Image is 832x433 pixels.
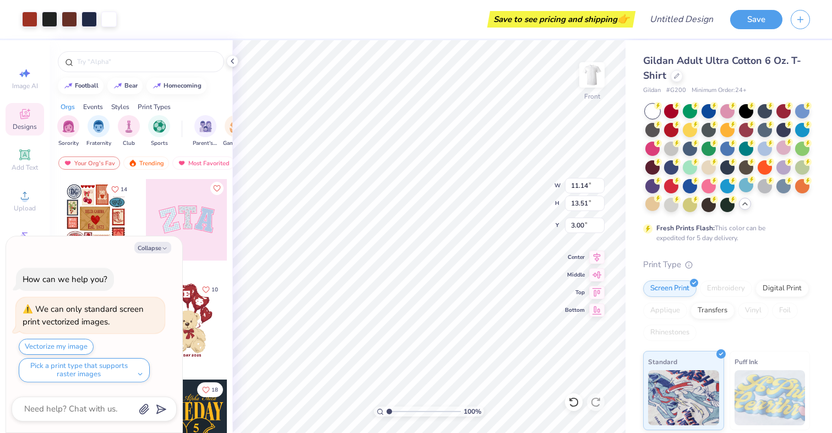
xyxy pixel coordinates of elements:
span: Top [565,289,585,296]
input: Untitled Design [641,8,722,30]
span: Add Text [12,163,38,172]
span: 14 [121,187,127,192]
div: homecoming [164,83,202,89]
span: Club [123,139,135,148]
div: filter for Game Day [223,115,248,148]
span: Minimum Order: 24 + [692,86,747,95]
div: Print Types [138,102,171,112]
div: football [75,83,99,89]
span: Game Day [223,139,248,148]
span: 👉 [617,12,629,25]
div: Foil [772,302,798,319]
div: Applique [643,302,687,319]
img: Sorority Image [62,120,75,133]
button: filter button [193,115,218,148]
div: filter for Sorority [57,115,79,148]
button: filter button [86,115,111,148]
div: Embroidery [700,280,752,297]
button: homecoming [146,78,206,94]
span: Gildan [643,86,661,95]
div: Save to see pricing and shipping [490,11,633,28]
div: Rhinestones [643,324,697,341]
img: Fraternity Image [93,120,105,133]
div: bear [124,83,138,89]
div: Most Favorited [172,156,235,170]
img: Standard [648,370,719,425]
img: most_fav.gif [177,159,186,167]
button: bear [107,78,143,94]
button: Save [730,10,782,29]
img: trending.gif [128,159,137,167]
button: Like [106,182,132,197]
span: Puff Ink [735,356,758,367]
div: This color can be expedited for 5 day delivery. [656,223,792,243]
span: Sorority [58,139,79,148]
span: Bottom [565,306,585,314]
span: 100 % [464,407,481,416]
div: Print Type [643,258,810,271]
div: filter for Sports [148,115,170,148]
button: Like [197,282,223,297]
span: # G200 [666,86,686,95]
span: 10 [211,287,218,293]
div: Front [584,91,600,101]
img: Club Image [123,120,135,133]
button: Like [197,382,223,397]
div: We can only standard screen print vectorized images. [23,304,144,327]
div: Events [83,102,103,112]
button: filter button [118,115,140,148]
div: Transfers [690,302,735,319]
span: Upload [14,204,36,213]
button: Like [210,182,224,195]
span: Image AI [12,82,38,90]
div: filter for Club [118,115,140,148]
div: Digital Print [755,280,809,297]
input: Try "Alpha" [76,56,217,67]
span: Middle [565,271,585,279]
div: filter for Parent's Weekend [193,115,218,148]
span: Gildan Adult Ultra Cotton 6 Oz. T-Shirt [643,54,801,82]
button: filter button [223,115,248,148]
button: filter button [148,115,170,148]
img: trend_line.gif [64,83,73,89]
span: Fraternity [86,139,111,148]
button: Collapse [134,242,171,253]
div: Screen Print [643,280,697,297]
span: Center [565,253,585,261]
img: Sports Image [153,120,166,133]
button: Pick a print type that supports raster images [19,358,150,382]
span: Sports [151,139,168,148]
div: Your Org's Fav [58,156,120,170]
strong: Fresh Prints Flash: [656,224,715,232]
img: most_fav.gif [63,159,72,167]
span: 18 [211,387,218,393]
div: Styles [111,102,129,112]
img: Game Day Image [230,120,242,133]
img: Front [581,64,603,86]
button: football [58,78,104,94]
img: trend_line.gif [113,83,122,89]
div: Trending [123,156,169,170]
button: Vectorize my image [19,339,94,355]
img: Parent's Weekend Image [199,120,212,133]
div: Vinyl [738,302,769,319]
div: Orgs [61,102,75,112]
img: trend_line.gif [153,83,161,89]
div: filter for Fraternity [86,115,111,148]
div: How can we help you? [23,274,107,285]
span: Standard [648,356,677,367]
button: filter button [57,115,79,148]
span: Designs [13,122,37,131]
img: Puff Ink [735,370,806,425]
span: Parent's Weekend [193,139,218,148]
